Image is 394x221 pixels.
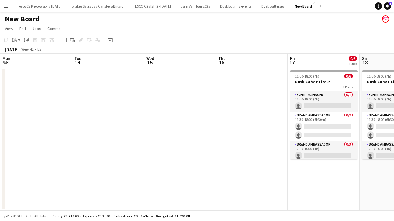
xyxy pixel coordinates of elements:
button: Dusk Bullring events [215,0,256,12]
span: Fri [290,56,295,61]
span: 0/6 [349,56,357,61]
span: Budgeted [10,214,27,218]
app-card-role: Brand Ambassador0/312:00-16:00 (4h) [290,141,358,179]
span: 11:00-18:00 (7h) [295,74,319,78]
div: Salary £1 410.00 + Expenses £180.00 + Subsistence £0.00 = [53,214,190,218]
app-card-role: Brand Ambassador0/211:30-18:00 (6h30m) [290,112,358,141]
span: Thu [218,56,226,61]
span: 0/6 [344,74,353,78]
span: All jobs [33,214,48,218]
button: TESCO CS VISITS - [DATE] [128,0,176,12]
span: Week 42 [20,47,35,51]
span: 3 Roles [343,85,353,89]
span: Sat [362,56,369,61]
app-card-role: Event Manager0/111:00-18:00 (7h) [290,91,358,112]
app-job-card: 11:00-18:00 (7h)0/6Dusk Cabot Circus3 RolesEvent Manager0/111:00-18:00 (7h) Brand Ambassador0/211... [290,70,358,159]
span: 17 [289,59,295,66]
button: Tesco CS Photography [DATE] [12,0,67,12]
a: Comms [45,25,63,32]
div: 1 Job [349,61,357,66]
span: View [5,26,13,31]
span: 1 [389,2,392,5]
span: Jobs [32,26,41,31]
app-user-avatar: Soozy Peters [382,15,389,23]
span: Edit [19,26,26,31]
h1: New Board [5,14,40,23]
span: Tue [74,56,81,61]
button: Brakes Sales day Carlsberg Britvic [67,0,128,12]
a: Jobs [30,25,44,32]
span: Comms [47,26,61,31]
span: 15 [145,59,154,66]
a: 1 [384,2,391,10]
button: New Board [290,0,317,12]
button: Budgeted [3,213,28,219]
button: Dusk Battersea [256,0,290,12]
div: BST [37,47,43,51]
div: [DATE] [5,46,19,52]
a: View [2,25,16,32]
span: 16 [217,59,226,66]
span: Total Budgeted £1 590.00 [145,214,190,218]
span: 18 [361,59,369,66]
span: Wed [146,56,154,61]
span: 11:00-18:00 (7h) [367,74,391,78]
button: Jam Van Tour 2025 [176,0,215,12]
span: 14 [73,59,81,66]
span: Mon [2,56,10,61]
h3: Dusk Cabot Circus [290,79,358,84]
span: 13 [2,59,10,66]
a: Edit [17,25,29,32]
